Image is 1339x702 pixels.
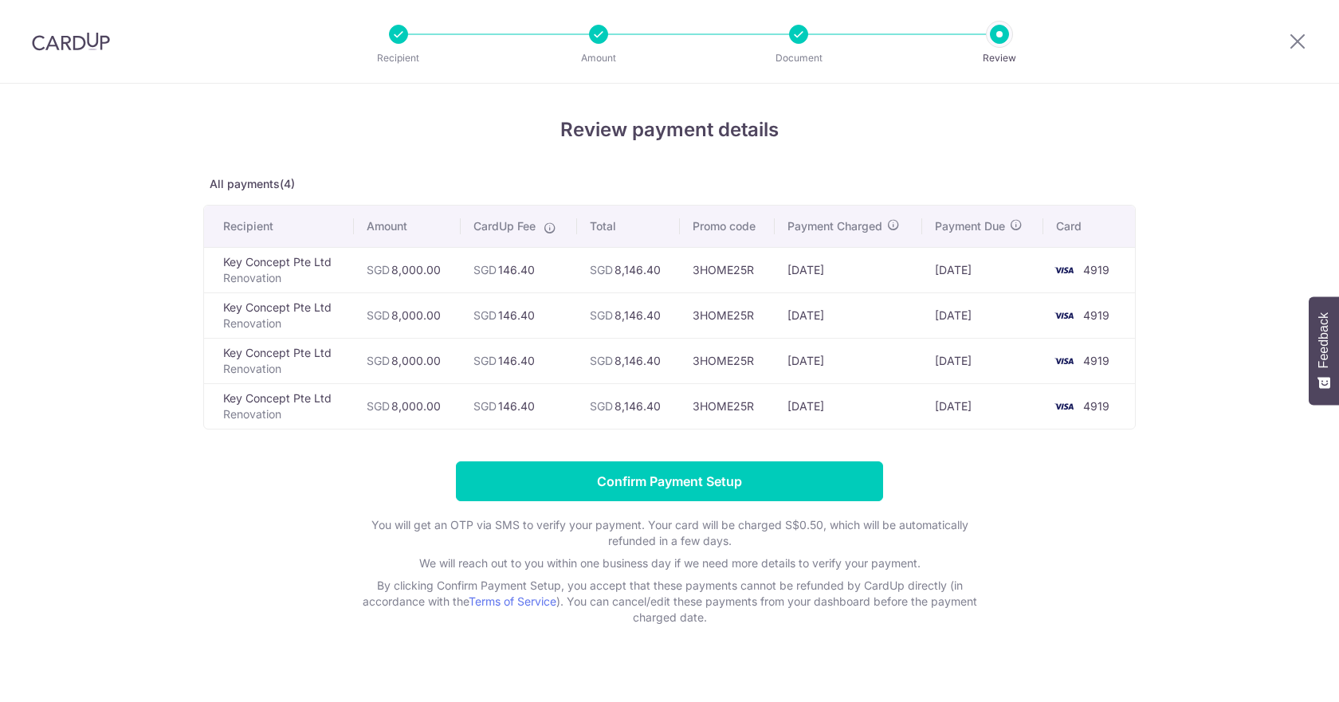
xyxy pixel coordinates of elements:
span: CardUp Fee [473,218,536,234]
p: You will get an OTP via SMS to verify your payment. Your card will be charged S$0.50, which will ... [351,517,988,549]
td: 3HOME25R [680,292,775,338]
span: SGD [590,354,613,367]
img: <span class="translation_missing" title="translation missing: en.account_steps.new_confirm_form.b... [1048,261,1080,280]
span: Payment Charged [787,218,882,234]
span: SGD [590,263,613,276]
td: [DATE] [922,292,1043,338]
th: Card [1043,206,1135,247]
span: 4919 [1083,263,1109,276]
td: 3HOME25R [680,383,775,429]
h4: Review payment details [203,116,1136,144]
p: Renovation [223,406,341,422]
td: [DATE] [922,338,1043,383]
td: [DATE] [775,247,922,292]
p: Renovation [223,270,341,286]
td: [DATE] [775,292,922,338]
input: Confirm Payment Setup [456,461,883,501]
span: 4919 [1083,308,1109,322]
td: Key Concept Pte Ltd [204,338,354,383]
p: We will reach out to you within one business day if we need more details to verify your payment. [351,555,988,571]
button: Feedback - Show survey [1309,296,1339,405]
span: SGD [473,263,497,276]
p: All payments(4) [203,176,1136,192]
p: Review [940,50,1058,66]
td: 8,146.40 [577,383,681,429]
td: [DATE] [922,383,1043,429]
span: 4919 [1083,354,1109,367]
td: [DATE] [775,383,922,429]
a: Terms of Service [469,594,556,608]
td: 8,146.40 [577,247,681,292]
span: 4919 [1083,399,1109,413]
th: Recipient [204,206,354,247]
p: Renovation [223,316,341,331]
th: Amount [354,206,461,247]
span: SGD [473,354,497,367]
span: SGD [367,308,390,322]
span: SGD [590,399,613,413]
td: [DATE] [775,338,922,383]
td: 8,000.00 [354,383,461,429]
td: 3HOME25R [680,338,775,383]
th: Promo code [680,206,775,247]
p: Recipient [340,50,457,66]
span: SGD [473,308,497,322]
td: 8,146.40 [577,292,681,338]
td: Key Concept Pte Ltd [204,247,354,292]
span: SGD [590,308,613,322]
td: Key Concept Pte Ltd [204,292,354,338]
span: SGD [367,354,390,367]
span: Feedback [1317,312,1331,368]
td: 146.40 [461,247,577,292]
span: Payment Due [935,218,1005,234]
p: Amount [540,50,658,66]
td: 146.40 [461,338,577,383]
td: 8,146.40 [577,338,681,383]
iframe: Opens a widget where you can find more information [1237,654,1323,694]
img: CardUp [32,32,110,51]
td: 8,000.00 [354,247,461,292]
td: Key Concept Pte Ltd [204,383,354,429]
th: Total [577,206,681,247]
span: SGD [367,399,390,413]
img: <span class="translation_missing" title="translation missing: en.account_steps.new_confirm_form.b... [1048,397,1080,416]
td: 146.40 [461,292,577,338]
p: Renovation [223,361,341,377]
img: <span class="translation_missing" title="translation missing: en.account_steps.new_confirm_form.b... [1048,351,1080,371]
span: SGD [367,263,390,276]
td: [DATE] [922,247,1043,292]
td: 3HOME25R [680,247,775,292]
span: SGD [473,399,497,413]
td: 146.40 [461,383,577,429]
p: By clicking Confirm Payment Setup, you accept that these payments cannot be refunded by CardUp di... [351,578,988,626]
td: 8,000.00 [354,292,461,338]
p: Document [740,50,858,66]
td: 8,000.00 [354,338,461,383]
img: <span class="translation_missing" title="translation missing: en.account_steps.new_confirm_form.b... [1048,306,1080,325]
